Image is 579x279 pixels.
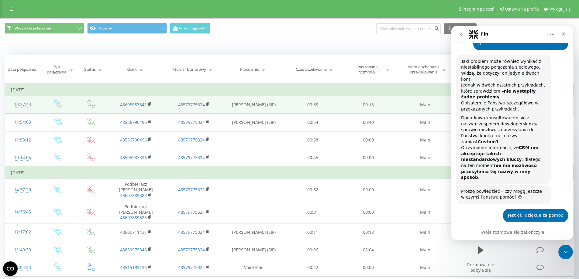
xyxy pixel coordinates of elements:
[407,64,440,75] div: Nazwa schematu przekierowania
[11,262,34,274] div: 11:04:53
[341,259,396,276] td: 00:00
[505,7,539,12] span: Ustawienia profilu
[15,26,51,31] span: Wszystkie połączenia
[341,223,396,241] td: 00:18
[120,264,147,270] a: 48515189136
[285,114,341,131] td: 00:54
[341,201,396,223] td: 00:00
[120,247,147,253] a: 48889979348
[341,179,396,201] td: 00:00
[285,259,341,276] td: 00:42
[396,259,454,276] td: Main
[285,131,341,149] td: 00:38
[5,167,574,179] td: [DATE]
[396,223,454,241] td: Main
[462,7,495,12] span: Program poleceń
[126,67,137,72] div: Klient
[107,201,165,223] td: Podbieracz [PERSON_NAME]
[11,226,34,238] div: 12:17:02
[285,149,341,167] td: 00:45
[285,201,341,223] td: 00:31
[396,241,454,259] td: Main
[396,96,454,114] td: Main
[223,96,285,114] td: [PERSON_NAME] (SIP)
[223,259,285,276] td: Voicemail
[178,102,205,107] a: 48579775324
[341,149,396,167] td: 00:00
[178,229,205,235] a: 48579775324
[177,26,203,30] span: Harmonogram
[549,7,571,12] span: Wyloguj się
[46,64,67,75] div: Typ połączenia
[87,23,167,34] button: Główny
[296,67,327,72] div: Czas oczekiwania
[178,209,205,215] a: 48579775621
[178,137,205,143] a: 48579775324
[341,241,396,259] td: 02:04
[11,134,34,146] div: 11:53:12
[467,262,494,273] span: Rozmowa nie odbyła się
[285,179,341,201] td: 00:32
[120,137,147,143] a: 48536790496
[11,184,34,196] div: 14:37:20
[3,261,18,276] button: Open CMP widget
[120,119,147,125] a: 48536790496
[120,215,147,220] a: 48607889383
[120,192,147,198] a: 48607889383
[396,114,454,131] td: Main
[396,149,454,167] td: Main
[120,155,147,160] a: 48505933336
[351,64,383,75] div: Czas trwania rozmowy
[11,206,34,218] div: 14:36:43
[285,223,341,241] td: 00:11
[396,131,454,149] td: Main
[285,96,341,114] td: 00:38
[376,23,441,34] input: Wyszukiwanie według numeru
[178,155,205,160] a: 48579775324
[178,264,205,270] a: 48579775324
[8,67,36,72] div: Data połączenia
[178,187,205,192] a: 48579775621
[5,84,574,96] td: [DATE]
[396,179,454,201] td: Main
[11,99,34,111] div: 13:37:43
[341,114,396,131] td: 00:40
[444,23,477,34] button: Eksport
[11,116,34,128] div: 11:54:03
[285,241,341,259] td: 00:06
[223,223,285,241] td: [PERSON_NAME] (SIP)
[11,244,34,256] div: 11:49:39
[120,229,147,235] a: 48600711431
[341,131,396,149] td: 00:00
[451,26,573,240] iframe: Intercom live chat
[178,119,205,125] a: 48579775324
[170,23,210,34] button: Harmonogram
[223,114,285,131] td: [PERSON_NAME] (SIP)
[240,67,259,72] div: Pracownik
[107,179,165,201] td: Podbieracz [PERSON_NAME]
[5,23,84,34] button: Wszystkie połączenia
[396,201,454,223] td: Main
[173,67,206,72] div: Numer biznesowy
[558,245,573,259] iframe: Intercom live chat
[120,102,147,107] a: 48608083341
